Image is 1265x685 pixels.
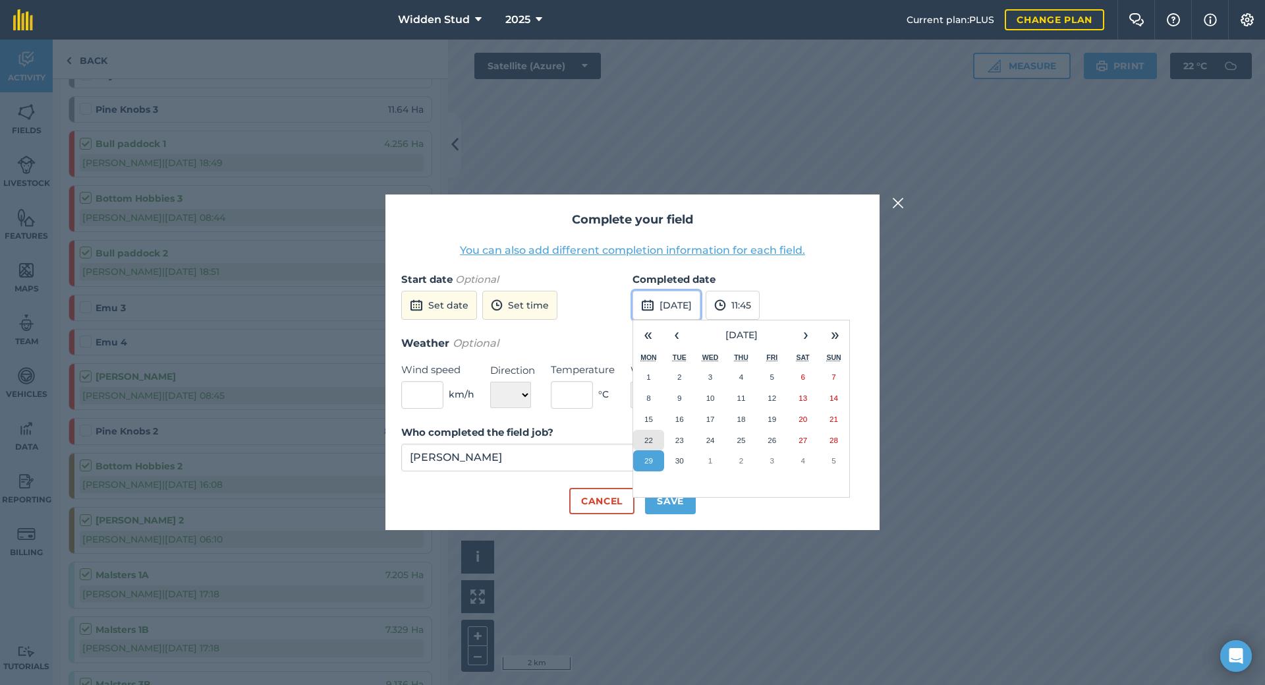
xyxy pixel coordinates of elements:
[664,367,695,388] button: September 2, 2025
[633,409,664,430] button: September 15, 2025
[818,409,849,430] button: September 21, 2025
[791,320,820,349] button: ›
[1204,12,1217,28] img: svg+xml;base64,PHN2ZyB4bWxucz0iaHR0cDovL3d3dy53My5vcmcvMjAwMC9zdmciIHdpZHRoPSIxNyIgaGVpZ2h0PSIxNy...
[551,362,615,378] label: Temperature
[714,297,726,313] img: svg+xml;base64,PD94bWwgdmVyc2lvbj0iMS4wIiBlbmNvZGluZz0idXRmLTgiPz4KPCEtLSBHZW5lcmF0b3I6IEFkb2JlIE...
[892,195,904,211] img: svg+xml;base64,PHN2ZyB4bWxucz0iaHR0cDovL3d3dy53My5vcmcvMjAwMC9zdmciIHdpZHRoPSIyMiIgaGVpZ2h0PSIzMC...
[801,456,804,465] abbr: October 4, 2025
[799,415,807,423] abbr: September 20, 2025
[675,415,684,423] abbr: September 16, 2025
[449,387,474,402] span: km/h
[818,430,849,451] button: September 28, 2025
[831,372,835,381] abbr: September 7, 2025
[633,430,664,451] button: September 22, 2025
[695,430,726,451] button: September 24, 2025
[401,335,864,352] h3: Weather
[401,291,477,320] button: Set date
[675,436,684,444] abbr: September 23, 2025
[644,456,653,465] abbr: September 29, 2025
[1220,640,1252,672] div: Open Intercom Messenger
[725,329,758,341] span: [DATE]
[726,388,757,409] button: September 11, 2025
[739,456,743,465] abbr: October 2, 2025
[737,415,745,423] abbr: September 18, 2025
[726,430,757,451] button: September 25, 2025
[770,372,774,381] abbr: September 5, 2025
[1239,13,1255,26] img: A cog icon
[691,320,791,349] button: [DATE]
[907,13,994,27] span: Current plan : PLUS
[460,243,805,258] button: You can also add different completion information for each field.
[13,9,33,30] img: fieldmargin Logo
[1005,9,1104,30] a: Change plan
[756,430,787,451] button: September 26, 2025
[401,273,453,285] strong: Start date
[768,394,776,402] abbr: September 12, 2025
[706,394,715,402] abbr: September 10, 2025
[829,394,838,402] abbr: September 14, 2025
[453,337,499,349] em: Optional
[801,372,804,381] abbr: September 6, 2025
[662,320,691,349] button: ‹
[695,450,726,471] button: October 1, 2025
[490,363,535,378] label: Direction
[818,388,849,409] button: September 14, 2025
[641,297,654,313] img: svg+xml;base64,PD94bWwgdmVyc2lvbj0iMS4wIiBlbmNvZGluZz0idXRmLTgiPz4KPCEtLSBHZW5lcmF0b3I6IEFkb2JlIE...
[756,388,787,409] button: September 12, 2025
[708,456,712,465] abbr: October 1, 2025
[726,367,757,388] button: September 4, 2025
[737,436,745,444] abbr: September 25, 2025
[695,409,726,430] button: September 17, 2025
[787,450,818,471] button: October 4, 2025
[632,273,716,285] strong: Completed date
[491,297,503,313] img: svg+xml;base64,PD94bWwgdmVyc2lvbj0iMS4wIiBlbmNvZGluZz0idXRmLTgiPz4KPCEtLSBHZW5lcmF0b3I6IEFkb2JlIE...
[787,388,818,409] button: September 13, 2025
[677,394,681,402] abbr: September 9, 2025
[633,450,664,471] button: September 29, 2025
[797,353,810,361] abbr: Saturday
[695,388,726,409] button: September 10, 2025
[756,409,787,430] button: September 19, 2025
[646,372,650,381] abbr: September 1, 2025
[826,353,841,361] abbr: Sunday
[739,372,743,381] abbr: September 4, 2025
[829,415,838,423] abbr: September 21, 2025
[706,436,715,444] abbr: September 24, 2025
[756,367,787,388] button: September 5, 2025
[675,456,684,465] abbr: September 30, 2025
[640,353,657,361] abbr: Monday
[737,394,745,402] abbr: September 11, 2025
[401,426,553,438] strong: Who completed the field job?
[706,291,760,320] button: 11:45
[768,436,776,444] abbr: September 26, 2025
[768,415,776,423] abbr: September 19, 2025
[829,436,838,444] abbr: September 28, 2025
[632,291,700,320] button: [DATE]
[766,353,777,361] abbr: Friday
[708,372,712,381] abbr: September 3, 2025
[505,12,530,28] span: 2025
[1129,13,1144,26] img: Two speech bubbles overlapping with the left bubble in the forefront
[799,394,807,402] abbr: September 13, 2025
[398,12,470,28] span: Widden Stud
[734,353,748,361] abbr: Thursday
[410,297,423,313] img: svg+xml;base64,PD94bWwgdmVyc2lvbj0iMS4wIiBlbmNvZGluZz0idXRmLTgiPz4KPCEtLSBHZW5lcmF0b3I6IEFkb2JlIE...
[664,388,695,409] button: September 9, 2025
[787,409,818,430] button: September 20, 2025
[664,409,695,430] button: September 16, 2025
[633,320,662,349] button: «
[664,430,695,451] button: September 23, 2025
[1166,13,1181,26] img: A question mark icon
[645,488,696,514] button: Save
[598,387,609,402] span: ° C
[818,450,849,471] button: October 5, 2025
[664,450,695,471] button: September 30, 2025
[633,367,664,388] button: September 1, 2025
[799,436,807,444] abbr: September 27, 2025
[673,353,687,361] abbr: Tuesday
[646,394,650,402] abbr: September 8, 2025
[401,210,864,229] h2: Complete your field
[820,320,849,349] button: »
[569,488,634,514] button: Cancel
[482,291,557,320] button: Set time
